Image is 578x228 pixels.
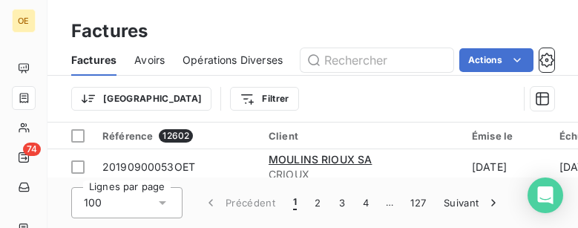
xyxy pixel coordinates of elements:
div: OE [12,9,36,33]
button: Filtrer [230,87,298,111]
button: 2 [306,187,329,218]
button: Précédent [194,187,284,218]
div: Émise le [472,130,542,142]
button: Suivant [435,187,510,218]
span: 12602 [159,129,193,143]
h3: Factures [71,18,148,45]
button: Actions [459,48,533,72]
td: [DATE] [463,149,551,185]
button: 127 [401,187,435,218]
button: 4 [354,187,378,218]
span: CRIOUX [269,167,454,182]
button: [GEOGRAPHIC_DATA] [71,87,211,111]
span: 1 [293,195,297,210]
span: Opérations Diverses [183,53,283,68]
span: 100 [84,195,102,210]
span: Référence [102,130,153,142]
input: Rechercher [301,48,453,72]
span: Factures [71,53,116,68]
span: 74 [23,143,41,156]
span: … [378,191,401,215]
button: 1 [284,187,306,218]
button: 3 [330,187,354,218]
span: MOULINS RIOUX SA [269,153,372,166]
div: Open Intercom Messenger [528,177,563,213]
div: Client [269,130,454,142]
span: 20190900053OET [102,160,195,173]
span: Avoirs [134,53,165,68]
